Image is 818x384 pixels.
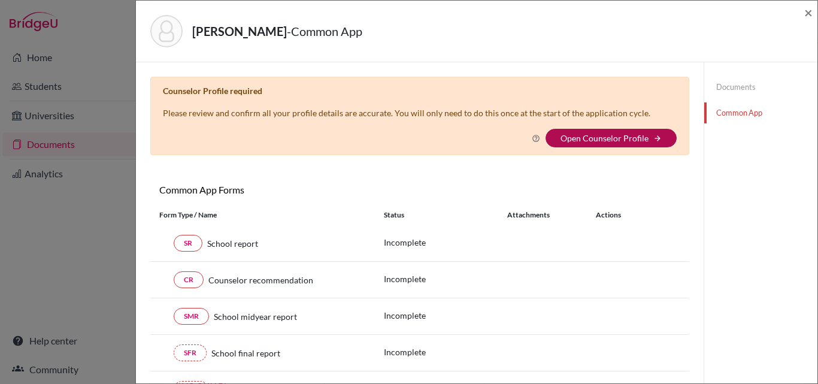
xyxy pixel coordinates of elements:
[546,129,677,147] button: Open Counselor Profilearrow_forward
[581,210,656,220] div: Actions
[174,235,202,252] a: SR
[150,210,375,220] div: Form Type / Name
[384,346,507,358] p: Incomplete
[174,271,204,288] a: CR
[214,310,297,323] span: School midyear report
[653,134,662,143] i: arrow_forward
[704,102,817,123] a: Common App
[208,274,313,286] span: Counselor recommendation
[174,308,209,325] a: SMR
[561,133,649,143] a: Open Counselor Profile
[384,273,507,285] p: Incomplete
[163,86,262,96] b: Counselor Profile required
[384,236,507,249] p: Incomplete
[207,237,258,250] span: School report
[287,24,362,38] span: - Common App
[384,210,507,220] div: Status
[211,347,280,359] span: School final report
[507,210,581,220] div: Attachments
[384,309,507,322] p: Incomplete
[704,77,817,98] a: Documents
[174,344,207,361] a: SFR
[163,107,650,119] p: Please review and confirm all your profile details are accurate. You will only need to do this on...
[804,4,813,21] span: ×
[150,184,420,195] h6: Common App Forms
[192,24,287,38] strong: [PERSON_NAME]
[804,5,813,20] button: Close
